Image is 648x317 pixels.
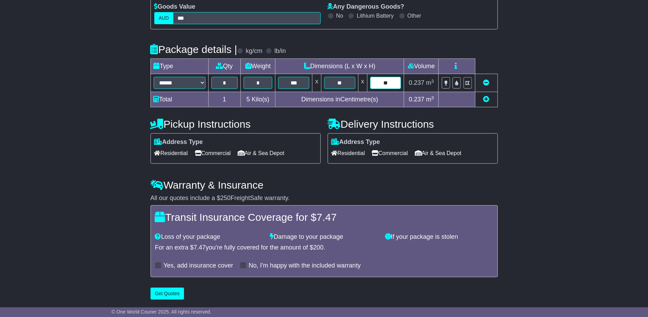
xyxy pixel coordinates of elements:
[357,12,394,19] label: Lithium Battery
[336,12,343,19] label: No
[154,12,174,24] label: AUD
[426,79,434,86] span: m
[431,79,434,84] sup: 3
[409,79,425,86] span: 0.237
[194,244,206,251] span: 7.47
[328,3,404,11] label: Any Dangerous Goods?
[313,244,323,251] span: 200
[150,44,237,55] h4: Package details |
[483,96,490,103] a: Add new item
[150,194,498,202] div: All our quotes include a $ FreightSafe warranty.
[155,244,493,252] div: For an extra $ you're fully covered for the amount of $ .
[240,92,275,107] td: Kilo(s)
[208,59,240,74] td: Qty
[274,47,286,55] label: lb/in
[409,96,425,103] span: 0.237
[404,59,439,74] td: Volume
[358,74,367,92] td: x
[331,138,380,146] label: Address Type
[331,148,365,158] span: Residential
[240,59,275,74] td: Weight
[155,211,493,223] h4: Transit Insurance Coverage for $
[249,262,361,270] label: No, I'm happy with the included warranty
[220,194,231,201] span: 250
[164,262,233,270] label: Yes, add insurance cover
[111,309,211,315] span: © One World Courier 2025. All rights reserved.
[154,138,203,146] label: Address Type
[431,95,434,100] sup: 3
[208,92,240,107] td: 1
[328,118,498,130] h4: Delivery Instructions
[246,47,262,55] label: kg/cm
[275,92,404,107] td: Dimensions in Centimetre(s)
[312,74,321,92] td: x
[150,179,498,191] h4: Warranty & Insurance
[426,96,434,103] span: m
[150,118,321,130] h4: Pickup Instructions
[246,96,250,103] span: 5
[408,12,421,19] label: Other
[275,59,404,74] td: Dimensions (L x W x H)
[195,148,231,158] span: Commercial
[152,233,267,241] div: Loss of your package
[483,79,490,86] a: Remove this item
[154,3,195,11] label: Goods Value
[372,148,408,158] span: Commercial
[150,288,184,300] button: Get Quotes
[154,148,188,158] span: Residential
[382,233,497,241] div: If your package is stolen
[150,92,208,107] td: Total
[238,148,284,158] span: Air & Sea Depot
[266,233,382,241] div: Damage to your package
[415,148,462,158] span: Air & Sea Depot
[150,59,208,74] td: Type
[317,211,337,223] span: 7.47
